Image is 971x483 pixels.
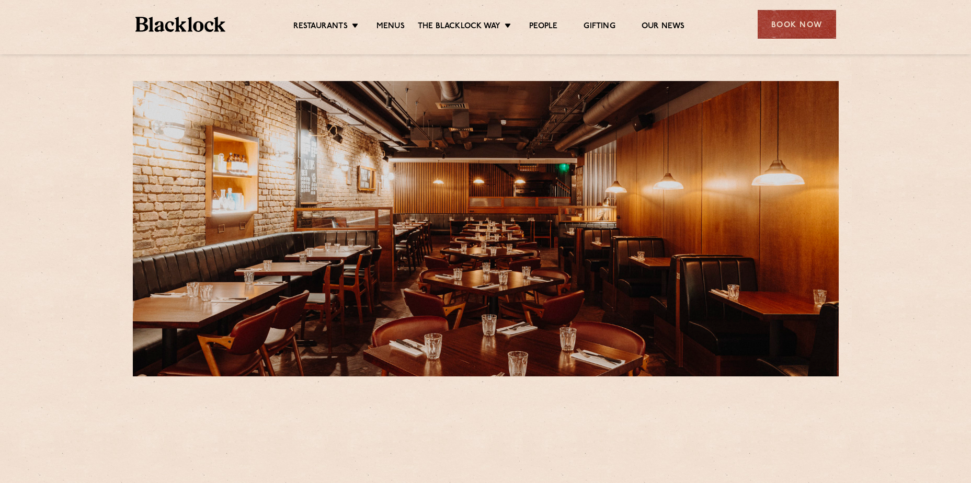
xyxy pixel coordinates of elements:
[642,21,685,33] a: Our News
[529,21,557,33] a: People
[135,17,226,32] img: BL_Textured_Logo-footer-cropped.svg
[758,10,836,39] div: Book Now
[376,21,405,33] a: Menus
[584,21,615,33] a: Gifting
[418,21,500,33] a: The Blacklock Way
[293,21,348,33] a: Restaurants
